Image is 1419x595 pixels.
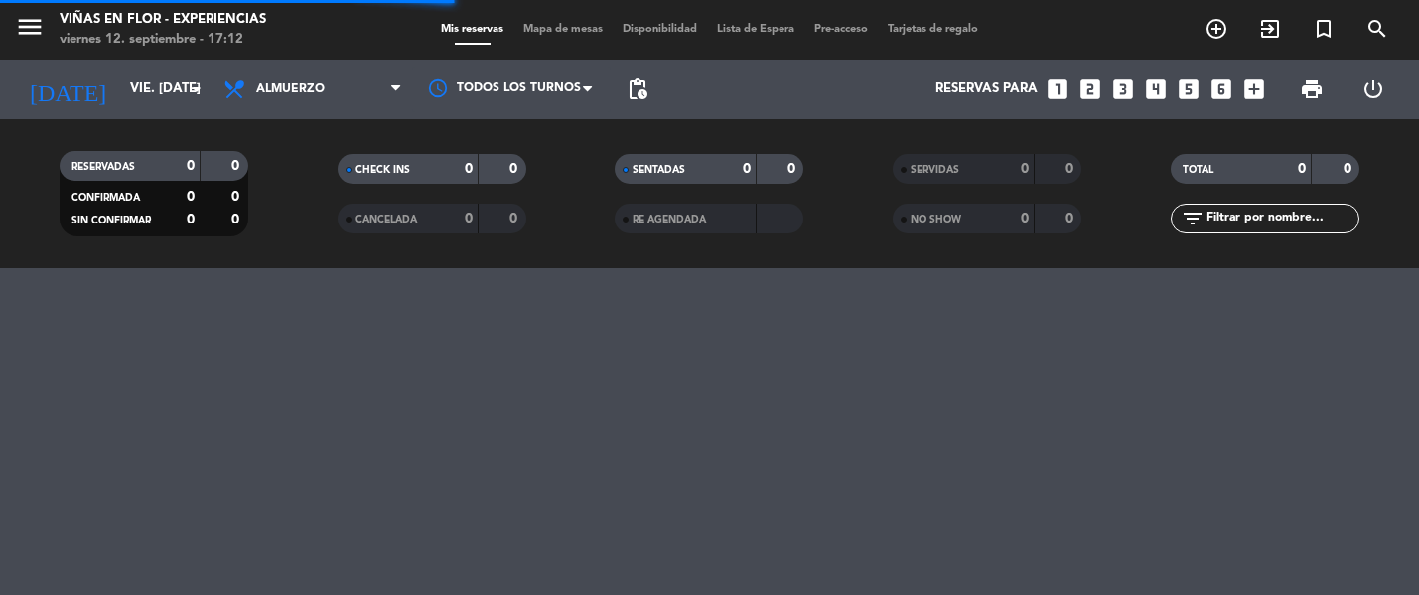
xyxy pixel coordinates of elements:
[804,24,878,35] span: Pre-acceso
[613,24,707,35] span: Disponibilidad
[633,215,706,224] span: RE AGENDADA
[1241,76,1267,102] i: add_box
[1183,165,1213,175] span: TOTAL
[465,162,473,176] strong: 0
[1298,162,1306,176] strong: 0
[1361,77,1385,101] i: power_settings_new
[15,12,45,49] button: menu
[1181,207,1205,230] i: filter_list
[185,77,209,101] i: arrow_drop_down
[1110,76,1136,102] i: looks_3
[911,215,961,224] span: NO SHOW
[707,24,804,35] span: Lista de Espera
[1205,208,1358,229] input: Filtrar por nombre...
[743,162,751,176] strong: 0
[231,213,243,226] strong: 0
[187,159,195,173] strong: 0
[355,165,410,175] span: CHECK INS
[626,77,649,101] span: pending_actions
[71,162,135,172] span: RESERVADAS
[1045,76,1070,102] i: looks_one
[911,165,959,175] span: SERVIDAS
[355,215,417,224] span: CANCELADA
[1300,77,1324,101] span: print
[71,216,151,225] span: SIN CONFIRMAR
[1344,162,1355,176] strong: 0
[431,24,513,35] span: Mis reservas
[878,24,988,35] span: Tarjetas de regalo
[465,212,473,225] strong: 0
[60,10,266,30] div: Viñas en Flor - Experiencias
[1343,60,1404,119] div: LOG OUT
[1312,17,1336,41] i: turned_in_not
[1021,212,1029,225] strong: 0
[1077,76,1103,102] i: looks_two
[187,190,195,204] strong: 0
[231,190,243,204] strong: 0
[256,82,325,96] span: Almuerzo
[15,68,120,111] i: [DATE]
[935,81,1038,97] span: Reservas para
[1258,17,1282,41] i: exit_to_app
[1021,162,1029,176] strong: 0
[231,159,243,173] strong: 0
[187,213,195,226] strong: 0
[15,12,45,42] i: menu
[1143,76,1169,102] i: looks_4
[1205,17,1228,41] i: add_circle_outline
[1065,212,1077,225] strong: 0
[71,193,140,203] span: CONFIRMADA
[633,165,685,175] span: SENTADAS
[1176,76,1202,102] i: looks_5
[1365,17,1389,41] i: search
[509,212,521,225] strong: 0
[787,162,799,176] strong: 0
[1065,162,1077,176] strong: 0
[509,162,521,176] strong: 0
[513,24,613,35] span: Mapa de mesas
[60,30,266,50] div: viernes 12. septiembre - 17:12
[1208,76,1234,102] i: looks_6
